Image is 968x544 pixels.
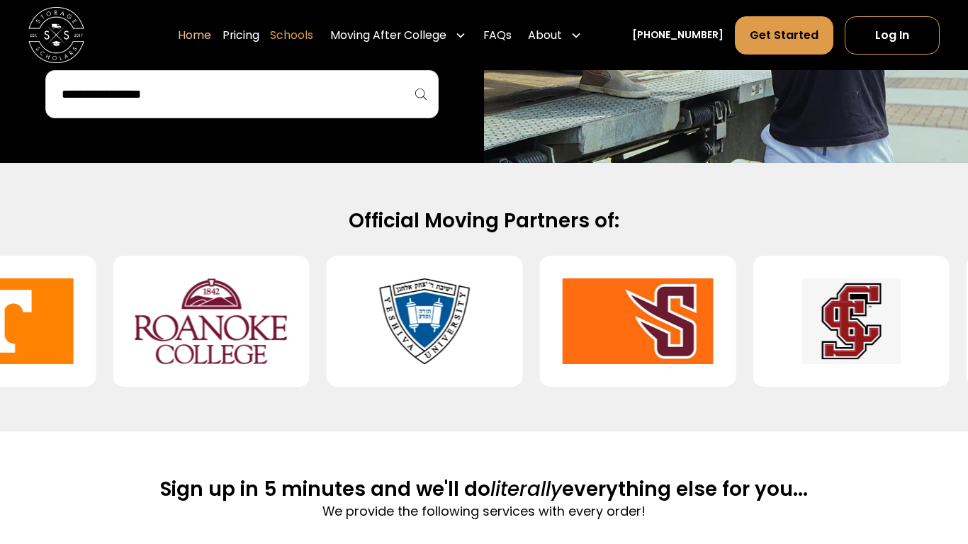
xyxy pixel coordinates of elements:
div: About [522,16,587,55]
div: About [528,27,562,44]
a: Schools [270,16,313,55]
img: Storage Scholars main logo [28,7,84,63]
img: Susquehanna University [562,267,714,375]
a: Log In [845,16,940,54]
a: Pricing [223,16,259,55]
a: [PHONE_NUMBER] [632,28,724,42]
p: We provide the following services with every order! [160,502,808,521]
img: Yeshiva University [349,267,500,375]
h2: Sign up in 5 minutes and we'll do everything else for you... [160,477,808,502]
img: Santa Clara University [775,267,927,375]
img: Roanoke College [135,267,287,375]
a: Get Started [735,16,833,54]
div: Moving After College [325,16,472,55]
a: FAQs [483,16,512,55]
h2: Official Moving Partners of: [48,208,919,234]
div: Moving After College [330,27,446,44]
span: literally [490,475,562,503]
a: Home [178,16,211,55]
